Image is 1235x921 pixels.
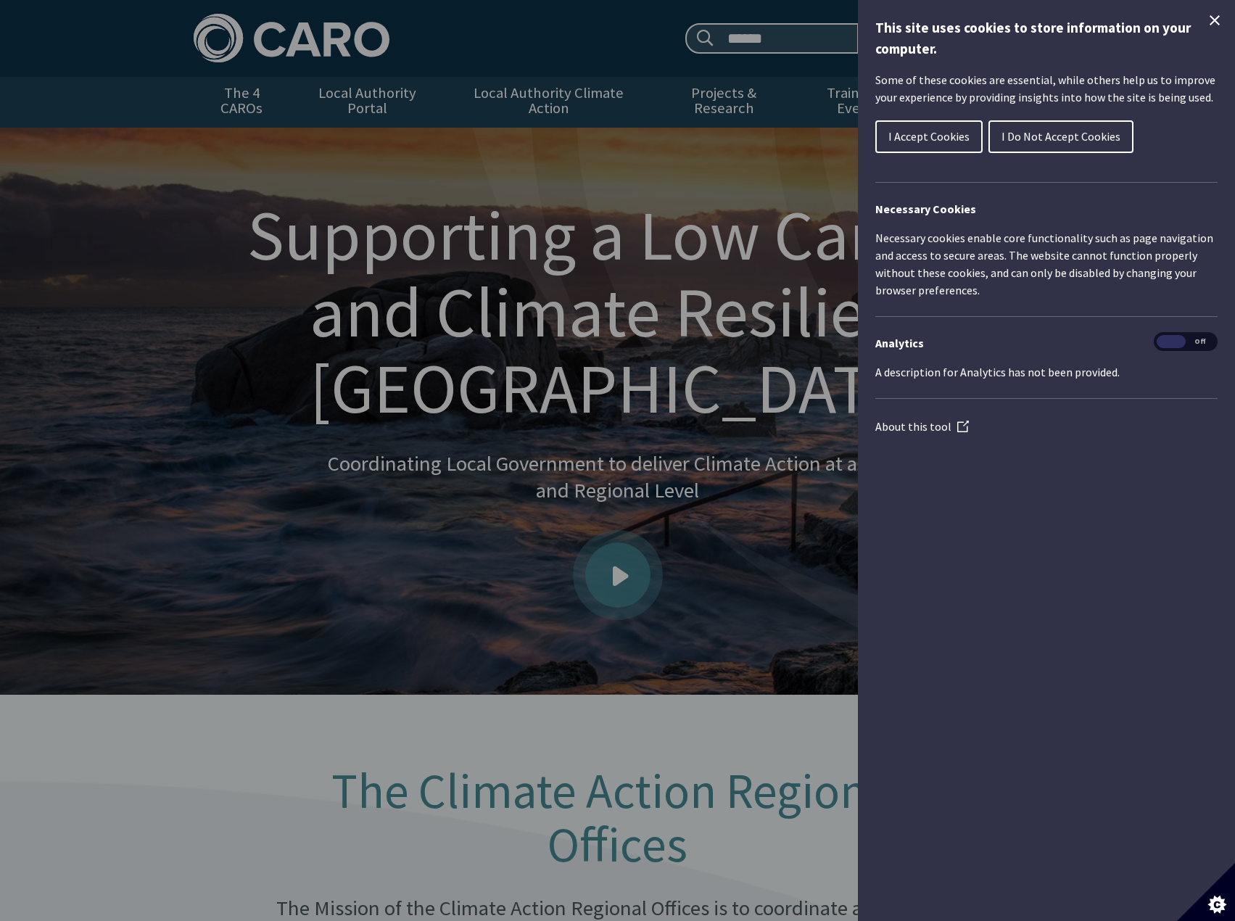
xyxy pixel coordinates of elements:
button: Set cookie preferences [1177,863,1235,921]
span: On [1157,335,1186,349]
p: Necessary cookies enable core functionality such as page navigation and access to secure areas. T... [875,229,1218,299]
p: A description for Analytics has not been provided. [875,363,1218,381]
span: Off [1186,335,1215,349]
h1: This site uses cookies to store information on your computer. [875,17,1218,59]
span: I Accept Cookies [888,129,970,144]
p: Some of these cookies are essential, while others help us to improve your experience by providing... [875,71,1218,106]
button: I Do Not Accept Cookies [988,120,1133,153]
button: Close Cookie Control [1206,12,1223,29]
h2: Necessary Cookies [875,200,1218,218]
button: I Accept Cookies [875,120,983,153]
h3: Analytics [875,334,1218,352]
span: I Do Not Accept Cookies [1001,129,1120,144]
a: About this tool [875,419,969,434]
